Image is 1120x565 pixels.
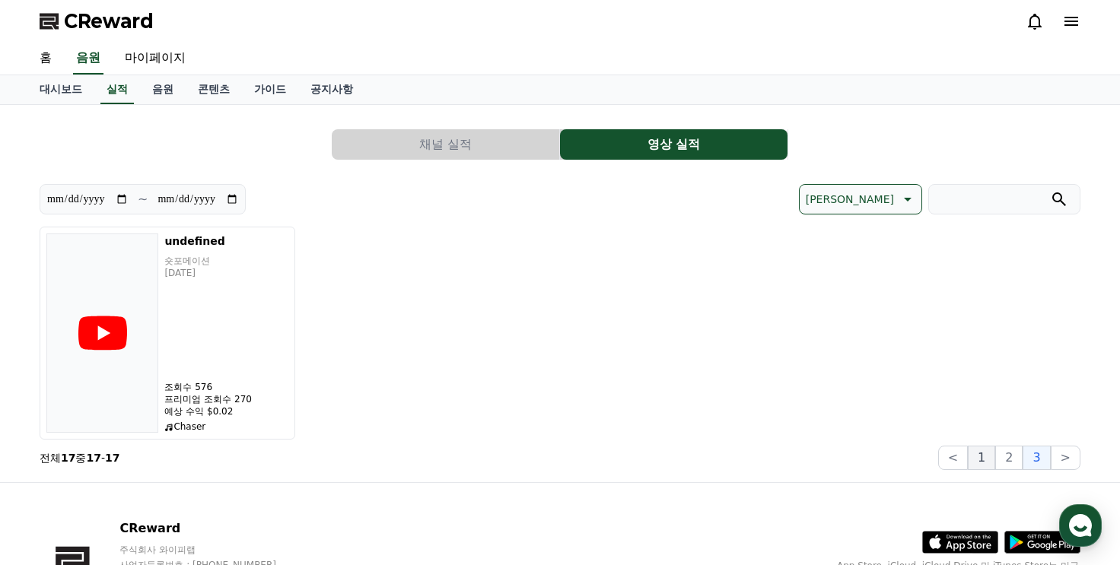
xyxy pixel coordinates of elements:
p: CReward [119,519,305,538]
a: 홈 [27,43,64,75]
a: 가이드 [242,75,298,104]
a: 마이페이지 [113,43,198,75]
p: 예상 수익 $0.02 [164,405,288,417]
a: 실적 [100,75,134,104]
button: 채널 실적 [332,129,559,160]
a: 대화 [100,439,196,477]
a: 콘텐츠 [186,75,242,104]
p: Chaser [164,421,288,433]
button: [PERSON_NAME] [799,184,922,214]
button: undefined 숏포메이션 [DATE] 조회수 576 프리미엄 조회수 270 예상 수익 $0.02 Chaser [40,227,295,440]
a: 영상 실적 [560,129,788,160]
a: 음원 [140,75,186,104]
button: > [1051,446,1080,470]
button: 2 [995,446,1023,470]
button: < [938,446,968,470]
button: 3 [1023,446,1050,470]
p: [DATE] [164,267,288,279]
a: 대시보드 [27,75,94,104]
a: 설정 [196,439,292,477]
button: 영상 실적 [560,129,787,160]
span: 대화 [139,462,157,475]
strong: 17 [105,452,119,464]
button: 1 [968,446,995,470]
p: [PERSON_NAME] [806,189,894,210]
h5: undefined [164,233,288,249]
strong: 17 [61,452,75,464]
p: 전체 중 - [40,450,120,465]
span: 홈 [48,462,57,474]
a: CReward [40,9,154,33]
p: 주식회사 와이피랩 [119,544,305,556]
p: 조회수 576 [164,381,288,393]
a: 음원 [73,43,103,75]
p: 숏포메이션 [164,255,288,267]
strong: 17 [86,452,100,464]
a: 공지사항 [298,75,365,104]
a: 홈 [5,439,100,477]
p: 프리미엄 조회수 270 [164,393,288,405]
span: CReward [64,9,154,33]
a: 채널 실적 [332,129,560,160]
p: ~ [138,190,148,208]
span: 설정 [235,462,253,474]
